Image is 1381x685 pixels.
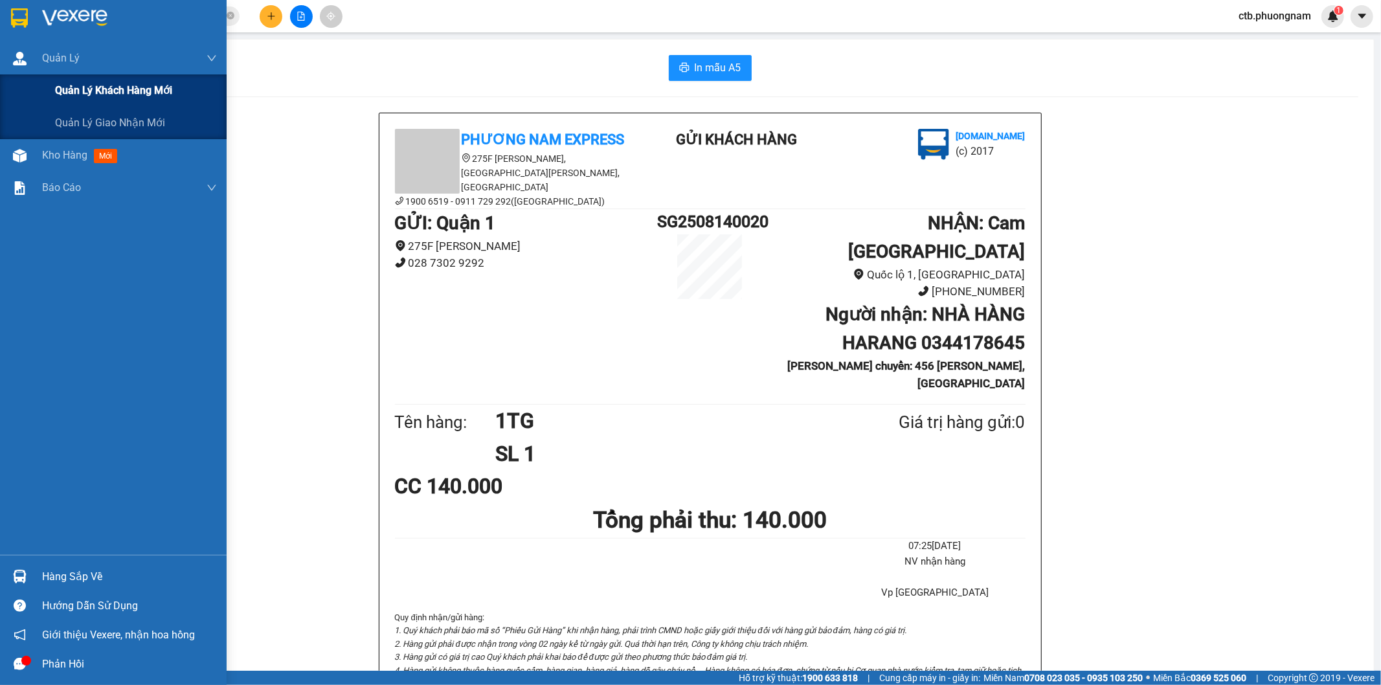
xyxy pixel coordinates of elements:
span: ⚪️ [1146,675,1150,680]
span: Quản lý khách hàng mới [55,82,172,98]
div: Tên hàng: [395,409,496,436]
img: icon-new-feature [1327,10,1339,22]
span: plus [267,12,276,21]
button: plus [260,5,282,28]
li: NV nhận hàng [844,554,1025,570]
li: 275F [PERSON_NAME], [GEOGRAPHIC_DATA][PERSON_NAME], [GEOGRAPHIC_DATA] [395,152,628,194]
span: Quản lý giao nhận mới [55,115,165,131]
h1: Tổng phải thu: 140.000 [395,502,1026,538]
span: close-circle [227,10,234,23]
span: environment [462,153,471,163]
li: 028 7302 9292 [395,254,658,272]
li: Quốc lộ 1, [GEOGRAPHIC_DATA] [763,266,1026,284]
strong: 0708 023 035 - 0935 103 250 [1024,673,1143,683]
span: | [1256,671,1258,685]
span: message [14,658,26,670]
span: Cung cấp máy in - giấy in: [879,671,980,685]
strong: 0369 525 060 [1191,673,1246,683]
span: down [207,183,217,193]
strong: 1900 633 818 [802,673,858,683]
b: Gửi khách hàng [676,131,797,148]
span: phone [918,286,929,297]
span: Giới thiệu Vexere, nhận hoa hồng [42,627,195,643]
span: mới [94,149,117,163]
button: file-add [290,5,313,28]
h1: SL 1 [495,438,836,470]
li: (c) 2017 [956,143,1025,159]
button: aim [320,5,342,28]
button: caret-down [1351,5,1373,28]
b: Phương Nam Express [462,131,625,148]
span: Miền Nam [983,671,1143,685]
span: environment [853,269,864,280]
li: [PHONE_NUMBER] [763,283,1026,300]
li: Vp [GEOGRAPHIC_DATA] [844,585,1025,601]
span: question-circle [14,600,26,612]
li: 275F [PERSON_NAME] [395,238,658,255]
span: printer [679,62,690,74]
img: solution-icon [13,181,27,195]
i: 3. Hàng gửi có giá trị cao Quý khách phải khai báo để được gửi theo phương thức bảo đảm giá trị. [395,652,748,662]
span: copyright [1309,673,1318,682]
span: Kho hàng [42,149,87,161]
h1: SG2508140020 [657,209,762,234]
span: environment [395,240,406,251]
img: warehouse-icon [13,149,27,163]
div: Hướng dẫn sử dụng [42,596,217,616]
span: phone [395,257,406,268]
span: phone [395,196,404,205]
button: printerIn mẫu A5 [669,55,752,81]
span: notification [14,629,26,641]
i: 2. Hàng gửi phải được nhận trong vòng 02 ngày kể từ ngày gửi. Quá thời hạn trên, Công ty không ch... [395,639,808,649]
span: caret-down [1356,10,1368,22]
i: 1. Quý khách phải báo mã số “Phiếu Gửi Hàng” khi nhận hàng, phải trình CMND hoặc giấy giới thiệu ... [395,625,906,635]
h1: 1TG [495,405,836,437]
span: close-circle [227,12,234,19]
span: ctb.phuongnam [1228,8,1321,24]
div: Phản hồi [42,655,217,674]
div: Hàng sắp về [42,567,217,587]
div: Giá trị hàng gửi: 0 [836,409,1025,436]
sup: 1 [1334,6,1343,15]
span: | [868,671,870,685]
b: NHẬN : Cam [GEOGRAPHIC_DATA] [848,212,1025,262]
img: warehouse-icon [13,52,27,65]
li: 07:25[DATE] [844,539,1025,554]
span: Miền Bắc [1153,671,1246,685]
img: warehouse-icon [13,570,27,583]
span: down [207,53,217,63]
span: aim [326,12,335,21]
li: 1900 6519 - 0911 729 292([GEOGRAPHIC_DATA]) [395,194,628,208]
b: [PERSON_NAME] chuyển: 456 [PERSON_NAME], [GEOGRAPHIC_DATA] [787,359,1025,390]
span: In mẫu A5 [695,60,741,76]
b: [DOMAIN_NAME] [956,131,1025,141]
span: Hỗ trợ kỹ thuật: [739,671,858,685]
b: GỬI : Quận 1 [395,212,496,234]
span: Báo cáo [42,179,81,196]
b: Người nhận : NHÀ HÀNG HARANG 0344178645 [825,304,1025,354]
span: Quản Lý [42,50,80,66]
span: 1 [1336,6,1341,15]
img: logo-vxr [11,8,28,28]
img: logo.jpg [918,129,949,160]
span: file-add [297,12,306,21]
div: CC 140.000 [395,470,603,502]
